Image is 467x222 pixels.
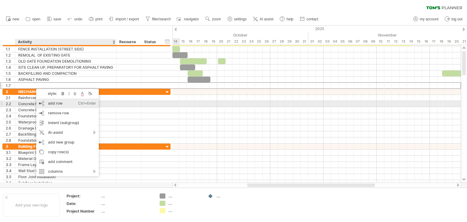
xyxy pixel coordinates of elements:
[36,128,99,137] div: AI-assist
[6,144,15,149] div: 3
[6,150,15,155] div: 3.1
[316,38,323,45] div: Sunday, 2 November 2025
[18,137,113,143] div: Foundation Inspection
[67,193,100,199] div: Project:
[4,15,21,23] a: new
[443,15,464,23] a: log out
[18,180,113,186] div: Subfloor Installation
[66,15,84,23] a: undo
[301,38,308,45] div: Friday, 31 October 2025
[6,95,15,101] div: 2.1
[260,17,273,21] span: AI assist
[6,113,15,119] div: 2.4
[18,101,113,107] div: Concrete Mixing
[168,208,202,213] div: ....
[412,15,440,23] a: my account
[346,38,354,45] div: Thursday, 6 November 2025
[32,17,40,21] span: open
[225,38,232,45] div: Tuesday, 21 October 2025
[18,52,113,58] div: REMOLAL OF EXISTING GATE
[415,38,422,45] div: Saturday, 15 November 2025
[36,99,99,108] div: add row
[87,15,104,23] a: print
[278,15,295,23] a: help
[144,39,157,45] div: Status
[18,77,113,82] div: ASPHALT PAVING
[339,38,346,45] div: Wednesday, 5 November 2025
[45,15,63,23] a: save
[234,17,247,21] span: settings
[217,38,225,45] div: Monday, 20 October 2025
[39,91,60,96] div: style:
[306,17,318,21] span: contact
[168,193,202,199] div: ....
[18,46,113,52] div: FENCE INSTALLATION (STREET SIDE)
[6,156,15,161] div: 3.2
[73,32,308,38] div: October 2025
[377,38,384,45] div: Monday, 10 November 2025
[361,38,369,45] div: Saturday, 8 November 2025
[400,38,407,45] div: Thursday, 13 November 2025
[369,38,377,45] div: Sunday, 9 November 2025
[438,38,445,45] div: Tuesday, 18 November 2025
[74,17,82,21] span: undo
[6,125,15,131] div: 2.6
[6,64,15,70] div: 1.4
[36,167,99,176] div: columns
[6,77,15,82] div: 1.6
[212,17,221,21] span: zoom
[184,17,199,21] span: navigator
[240,38,247,45] div: Thursday, 23 October 2025
[101,201,152,206] div: ....
[308,38,316,45] div: Saturday, 1 November 2025
[18,107,113,113] div: Concrete Pouring
[430,38,438,45] div: Monday, 17 November 2025
[18,58,113,64] div: OLD GATE FOUNDATION DEMOLITIONING
[95,17,102,21] span: print
[420,17,438,21] span: my account
[18,131,113,137] div: Backfilling
[179,38,187,45] div: Wednesday, 15 October 2025
[116,17,139,21] span: import / export
[232,38,240,45] div: Wednesday, 22 October 2025
[3,194,60,217] div: Add your own logo
[453,38,460,45] div: Thursday, 20 November 2025
[278,38,285,45] div: Tuesday, 28 October 2025
[202,38,209,45] div: Saturday, 18 October 2025
[6,107,15,113] div: 2.3
[384,38,392,45] div: Tuesday, 11 November 2025
[451,17,462,21] span: log out
[18,162,113,168] div: Frame Layout
[194,38,202,45] div: Friday, 17 October 2025
[6,89,15,95] div: 2
[255,38,263,45] div: Saturday, 25 October 2025
[101,209,152,214] div: ....
[24,15,42,23] a: open
[18,39,113,45] div: Activity
[331,38,339,45] div: Tuesday, 4 November 2025
[323,38,331,45] div: Monday, 3 November 2025
[119,39,138,45] div: Resource
[18,113,113,119] div: Foundation Setting
[392,38,400,45] div: Wednesday, 12 November 2025
[263,38,270,45] div: Sunday, 26 October 2025
[6,46,15,52] div: 1.1
[216,193,250,199] div: ....
[67,201,100,206] div: Date:
[285,38,293,45] div: Wednesday, 29 October 2025
[18,156,113,161] div: Material Ordering
[18,144,113,149] div: Building Framework
[18,119,113,125] div: Waterproofing Application
[36,147,99,157] div: copy row(s)
[18,174,113,180] div: Floor Joist Installation
[36,157,99,167] div: add comment
[18,95,113,101] div: Reinforcement Placement
[422,38,430,45] div: Sunday, 16 November 2025
[6,137,15,143] div: 2.8
[247,38,255,45] div: Friday, 24 October 2025
[18,64,113,70] div: SITE CLEAN UP, PREPARATORY FOR ASPHALT PAVING
[176,15,201,23] a: navigator
[144,15,173,23] a: filter/search
[6,162,15,168] div: 3.3
[171,38,179,45] div: Tuesday, 14 October 2025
